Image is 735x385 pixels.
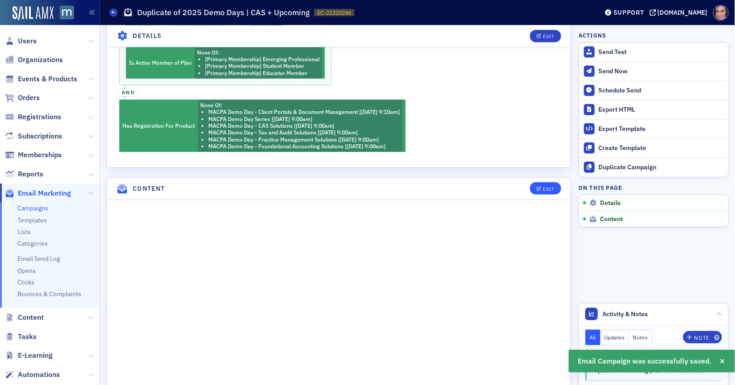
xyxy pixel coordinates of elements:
img: SailAMX [13,6,54,21]
span: Messages [74,301,105,307]
span: Help [142,301,156,307]
span: Content [18,313,44,322]
span: Updated [DATE] 06:02 EDT [36,213,121,220]
a: Templates [17,216,47,224]
a: Reports [5,169,43,179]
div: Applying a Coupon to an Order [18,261,150,271]
a: Automations [5,370,60,380]
span: Email Marketing [18,188,71,198]
a: Opens [17,267,36,275]
div: Create Template [599,144,724,152]
a: Events & Products [5,74,77,84]
button: Notes [629,330,652,345]
div: Edit [543,187,554,192]
a: E-Learning [5,351,53,360]
div: Send Now [599,67,724,75]
span: Users [18,36,37,46]
span: Memberships [18,150,62,160]
h4: Content [133,184,165,193]
a: Organizations [5,55,63,65]
a: Bounces & Complaints [17,290,81,298]
a: Memberships [5,150,62,160]
a: Orders [5,93,40,103]
span: E-Learning [18,351,53,360]
span: Profile [713,5,729,21]
h4: On this page [579,184,729,192]
span: Email Campaign was successfully saved. [578,356,712,367]
button: Edit [530,182,561,195]
span: Activity & Notes [603,310,648,319]
button: Updates [601,330,630,345]
a: Content [5,313,44,322]
img: SailAMX [60,6,74,20]
span: Search for help [18,240,72,250]
div: Recent messageProfile image for AidanGot it, but in [PERSON_NAME]'s case, she fits all those cond... [9,105,170,152]
div: Event Creation [18,278,150,287]
div: Close [154,14,170,30]
button: Messages [59,279,119,314]
button: Help [119,279,179,314]
div: • 2h ago [93,135,119,144]
div: We typically reply within 2 hours [18,173,149,183]
p: Hi [PERSON_NAME] [18,63,161,79]
div: [DOMAIN_NAME] [658,8,708,17]
h1: Duplicate of 2025 Demo Days | CAS + Upcoming [137,7,310,18]
h4: Actions [579,31,606,39]
button: [DOMAIN_NAME] [650,9,711,16]
div: Event Creation [13,274,166,291]
button: Schedule Send [579,81,728,100]
button: Note [683,331,722,343]
button: Search for help [13,236,166,254]
img: logo [18,17,56,31]
div: Duplicate Campaign [599,163,724,172]
div: Schedule Send [599,87,724,95]
div: Export HTML [599,106,724,114]
a: Clicks [17,278,34,286]
a: Email Send Log [17,255,60,263]
button: Duplicate Campaign [579,158,728,177]
button: Send Now [579,62,728,81]
span: Subscriptions [18,131,62,141]
a: Subscriptions [5,131,62,141]
div: Recent message [18,113,160,122]
span: Reports [18,169,43,179]
div: Support [613,8,644,17]
p: How can we help? [18,79,161,94]
span: Home [20,301,40,307]
div: Profile image for AidanGot it, but in [PERSON_NAME]'s case, she fits all those conditions, but sh... [9,118,169,151]
a: Categories [17,239,48,247]
a: Lists [17,228,31,236]
span: Automations [18,370,60,380]
span: Events & Products [18,74,77,84]
div: Edit [543,33,554,38]
span: Tasks [18,332,37,342]
h4: Details [133,31,162,41]
a: View Homepage [54,6,74,21]
img: Profile image for Aidan [130,14,147,32]
span: EC-21320246 [317,9,351,17]
a: Email Marketing [5,188,71,198]
div: Send us a messageWe typically reply within 2 hours [9,156,170,190]
a: Campaigns [17,204,48,212]
span: Organizations [18,55,63,65]
img: Profile image for Aidan [18,126,36,144]
a: Registrations [5,112,61,122]
button: All [585,330,601,345]
span: Orders [18,93,40,103]
a: Create Template [579,138,728,158]
div: Export Template [599,125,724,133]
div: Applying a Coupon to an Order [13,258,166,274]
div: [PERSON_NAME] [40,135,92,144]
a: Export HTML [579,100,728,119]
div: Status: All Systems OperationalUpdated [DATE] 06:02 EDT [9,195,169,228]
a: Export Template [579,119,728,138]
span: Content [600,215,623,223]
div: Status: All Systems Operational [36,202,160,212]
button: Send Test [579,43,728,62]
div: Send us a message [18,164,149,173]
a: Users [5,36,37,46]
a: Tasks [5,332,37,342]
button: Edit [530,29,561,42]
span: Registrations [18,112,61,122]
